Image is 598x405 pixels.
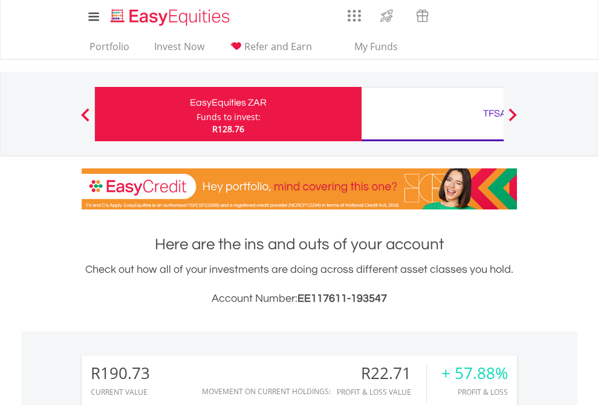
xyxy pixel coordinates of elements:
a: Vouchers [405,3,440,25]
a: Notifications [440,3,471,27]
button: Next [501,114,525,126]
img: EasyEquities_Logo.png [108,7,235,27]
div: R22.71 [337,365,426,382]
img: EasyCredit Promotion Banner [82,168,517,209]
a: Refer and Earn [224,40,317,59]
span: EE117611-193547 [297,293,387,304]
a: Portfolio [85,40,134,59]
div: Profit & Loss Value [337,388,426,396]
h3: Account Number: [82,290,517,307]
span: My Funds [337,39,416,54]
div: Movement on Current Holdings: [202,387,331,395]
img: grid-menu-icon.svg [348,9,361,22]
span: Refer and Earn [244,40,312,53]
div: Check out how all of your investments are doing across different asset classes you hold. [82,261,517,307]
img: thrive-v2.svg [377,6,397,25]
button: Previous [73,114,97,126]
span: R128.76 [212,123,244,135]
div: Profit & Loss [441,388,508,396]
a: FAQ's and Support [471,3,502,27]
a: My Profile [502,3,533,30]
a: AppsGrid [340,3,369,22]
div: CURRENT VALUE [91,388,150,396]
img: vouchers-v2.svg [412,6,432,25]
a: Invest Now [149,40,209,59]
a: Home page [106,3,235,27]
div: Funds to invest: [197,111,261,123]
div: EasyEquities ZAR [102,94,354,111]
div: R190.73 [91,365,150,382]
div: + 57.88% [441,365,508,382]
h1: Here are the ins and outs of your account [82,234,517,255]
